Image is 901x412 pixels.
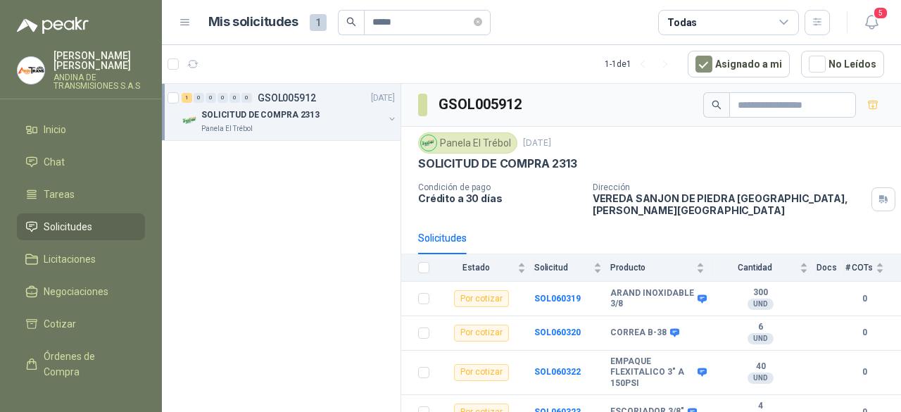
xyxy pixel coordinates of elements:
[241,93,252,103] div: 0
[438,254,534,282] th: Estado
[439,94,524,116] h3: GSOL005912
[474,15,482,29] span: close-circle
[610,288,694,310] b: ARAND INOXIDABLE 3/8
[53,73,145,90] p: ANDINA DE TRANSMISIONES S.A.S
[346,17,356,27] span: search
[859,10,884,35] button: 5
[44,219,92,235] span: Solicitudes
[53,51,145,70] p: [PERSON_NAME] [PERSON_NAME]
[845,263,873,273] span: # COTs
[17,213,145,240] a: Solicitudes
[182,93,192,103] div: 1
[845,292,884,306] b: 0
[712,100,722,110] span: search
[418,182,581,192] p: Condición de pago
[713,287,808,299] b: 300
[845,254,901,282] th: # COTs
[17,278,145,305] a: Negociaciones
[454,325,509,342] div: Por cotizar
[667,15,697,30] div: Todas
[534,327,581,337] a: SOL060320
[534,294,581,304] a: SOL060319
[194,93,204,103] div: 0
[688,51,790,77] button: Asignado a mi
[713,361,808,373] b: 40
[44,284,108,299] span: Negociaciones
[17,116,145,143] a: Inicio
[610,254,713,282] th: Producto
[534,254,611,282] th: Solicitud
[17,311,145,337] a: Cotizar
[593,182,866,192] p: Dirección
[208,12,298,32] h1: Mis solicitudes
[873,6,888,20] span: 5
[44,349,132,380] span: Órdenes de Compra
[201,108,320,122] p: SOLICITUD DE COMPRA 2313
[418,156,577,171] p: SOLICITUD DE COMPRA 2313
[418,230,467,246] div: Solicitudes
[229,93,240,103] div: 0
[713,401,808,412] b: 4
[418,132,517,154] div: Panela El Trébol
[845,366,884,379] b: 0
[801,51,884,77] button: No Leídos
[438,263,515,273] span: Estado
[748,299,774,310] div: UND
[610,263,693,273] span: Producto
[17,246,145,273] a: Licitaciones
[17,181,145,208] a: Tareas
[713,254,817,282] th: Cantidad
[17,17,89,34] img: Logo peakr
[523,137,551,150] p: [DATE]
[593,192,866,216] p: VEREDA SANJON DE PIEDRA [GEOGRAPHIC_DATA] , [PERSON_NAME][GEOGRAPHIC_DATA]
[201,123,253,135] p: Panela El Trébol
[182,112,199,129] img: Company Logo
[18,57,44,84] img: Company Logo
[44,251,96,267] span: Licitaciones
[44,187,75,202] span: Tareas
[206,93,216,103] div: 0
[713,263,797,273] span: Cantidad
[310,14,327,31] span: 1
[418,192,581,204] p: Crédito a 30 días
[610,327,667,339] b: CORREA B-38
[474,18,482,26] span: close-circle
[748,333,774,344] div: UND
[817,254,845,282] th: Docs
[421,135,436,151] img: Company Logo
[17,149,145,175] a: Chat
[845,326,884,339] b: 0
[605,53,676,75] div: 1 - 1 de 1
[17,343,145,385] a: Órdenes de Compra
[182,89,398,135] a: 1 0 0 0 0 0 GSOL005912[DATE] Company LogoSOLICITUD DE COMPRA 2313Panela El Trébol
[218,93,228,103] div: 0
[610,356,694,389] b: EMPAQUE FLEXITALICO 3" A 150PSI
[713,322,808,333] b: 6
[534,263,591,273] span: Solicitud
[454,364,509,381] div: Por cotizar
[748,373,774,384] div: UND
[44,316,76,332] span: Cotizar
[258,93,316,103] p: GSOL005912
[44,154,65,170] span: Chat
[454,290,509,307] div: Por cotizar
[371,92,395,105] p: [DATE]
[44,122,66,137] span: Inicio
[534,367,581,377] a: SOL060322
